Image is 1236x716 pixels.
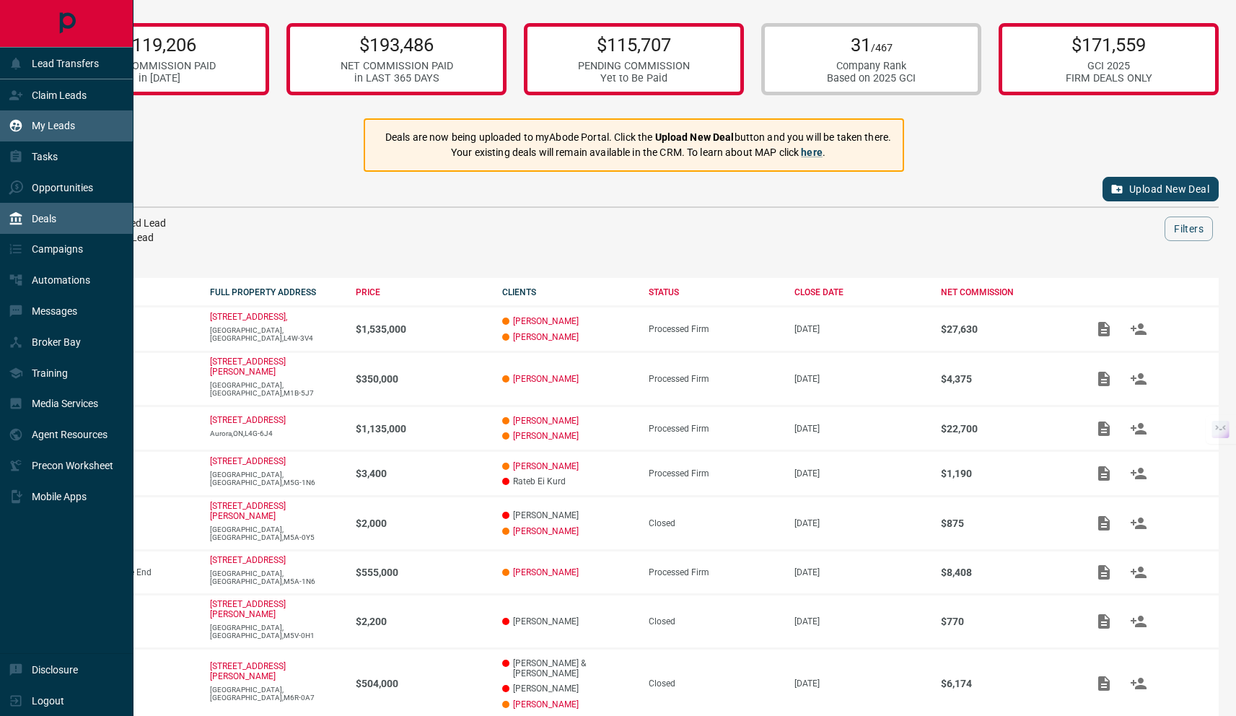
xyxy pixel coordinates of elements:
[1121,678,1156,689] span: Match Clients
[1121,616,1156,626] span: Match Clients
[1121,323,1156,333] span: Match Clients
[794,424,926,434] p: [DATE]
[578,60,690,72] div: PENDING COMMISSION
[1087,678,1121,689] span: Add / View Documents
[1066,34,1152,56] p: $171,559
[513,699,579,710] a: [PERSON_NAME]
[502,476,634,486] p: Rateb Ei Kurd
[356,616,488,627] p: $2,200
[649,518,781,528] div: Closed
[655,131,735,143] strong: Upload New Deal
[513,567,579,577] a: [PERSON_NAME]
[1087,423,1121,433] span: Add / View Documents
[356,518,488,529] p: $2,000
[941,567,1073,578] p: $8,408
[1121,373,1156,383] span: Match Clients
[210,471,342,486] p: [GEOGRAPHIC_DATA],[GEOGRAPHIC_DATA],M5G-1N6
[1121,468,1156,478] span: Match Clients
[941,287,1073,297] div: NET COMMISSION
[210,415,286,425] a: [STREET_ADDRESS]
[649,567,781,577] div: Processed Firm
[1066,60,1152,72] div: GCI 2025
[649,424,781,434] div: Processed Firm
[103,34,216,56] p: $119,206
[502,684,634,694] p: [PERSON_NAME]
[210,525,342,541] p: [GEOGRAPHIC_DATA],[GEOGRAPHIC_DATA],M5A-0Y5
[941,468,1073,479] p: $1,190
[794,616,926,626] p: [DATE]
[341,34,453,56] p: $193,486
[385,130,891,145] p: Deals are now being uploaded to myAbode Portal. Click the button and you will be taken there.
[1121,423,1156,433] span: Match Clients
[649,678,781,689] div: Closed
[794,518,926,528] p: [DATE]
[1121,567,1156,577] span: Match Clients
[794,287,926,297] div: CLOSE DATE
[356,678,488,689] p: $504,000
[1087,567,1121,577] span: Add / View Documents
[1087,468,1121,478] span: Add / View Documents
[385,145,891,160] p: Your existing deals will remain available in the CRM. To learn about MAP click .
[578,34,690,56] p: $115,707
[502,616,634,626] p: [PERSON_NAME]
[794,324,926,334] p: [DATE]
[941,373,1073,385] p: $4,375
[356,567,488,578] p: $555,000
[210,624,342,639] p: [GEOGRAPHIC_DATA],[GEOGRAPHIC_DATA],M5V-0H1
[513,374,579,384] a: [PERSON_NAME]
[502,658,634,678] p: [PERSON_NAME] & [PERSON_NAME]
[1087,323,1121,333] span: Add / View Documents
[502,510,634,520] p: [PERSON_NAME]
[513,461,579,471] a: [PERSON_NAME]
[794,468,926,479] p: [DATE]
[103,60,216,72] div: NET COMMISSION PAID
[941,616,1073,627] p: $770
[649,324,781,334] div: Processed Firm
[210,381,342,397] p: [GEOGRAPHIC_DATA],[GEOGRAPHIC_DATA],M1B-5J7
[941,423,1073,435] p: $22,700
[1087,616,1121,626] span: Add / View Documents
[649,468,781,479] div: Processed Firm
[210,661,286,681] a: [STREET_ADDRESS][PERSON_NAME]
[341,60,453,72] div: NET COMMISSION PAID
[827,72,916,84] div: Based on 2025 GCI
[210,456,286,466] a: [STREET_ADDRESS]
[649,616,781,626] div: Closed
[210,357,286,377] a: [STREET_ADDRESS][PERSON_NAME]
[941,518,1073,529] p: $875
[210,686,342,702] p: [GEOGRAPHIC_DATA],[GEOGRAPHIC_DATA],M6R-0A7
[356,287,488,297] div: PRICE
[1066,72,1152,84] div: FIRM DEALS ONLY
[356,423,488,435] p: $1,135,000
[794,678,926,689] p: [DATE]
[210,312,287,322] p: [STREET_ADDRESS],
[1087,518,1121,528] span: Add / View Documents
[356,323,488,335] p: $1,535,000
[941,678,1073,689] p: $6,174
[649,287,781,297] div: STATUS
[210,569,342,585] p: [GEOGRAPHIC_DATA],[GEOGRAPHIC_DATA],M5A-1N6
[210,555,286,565] a: [STREET_ADDRESS]
[794,567,926,577] p: [DATE]
[1103,177,1219,201] button: Upload New Deal
[827,34,916,56] p: 31
[513,316,579,326] a: [PERSON_NAME]
[210,501,286,521] a: [STREET_ADDRESS][PERSON_NAME]
[513,431,579,441] a: [PERSON_NAME]
[871,42,893,54] span: /467
[210,429,342,437] p: Aurora,ON,L4G-6J4
[941,323,1073,335] p: $27,630
[502,287,634,297] div: CLIENTS
[513,416,579,426] a: [PERSON_NAME]
[210,599,286,619] a: [STREET_ADDRESS][PERSON_NAME]
[210,326,342,342] p: [GEOGRAPHIC_DATA],[GEOGRAPHIC_DATA],L4W-3V4
[827,60,916,72] div: Company Rank
[356,373,488,385] p: $350,000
